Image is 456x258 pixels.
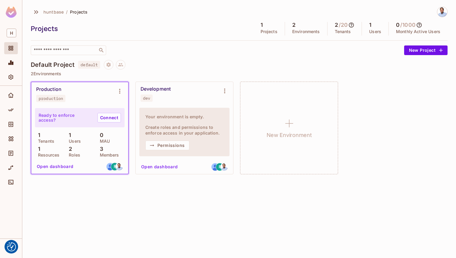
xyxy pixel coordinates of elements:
[139,162,180,172] button: Open dashboard
[4,133,18,145] div: Elements
[35,146,40,152] p: 1
[43,9,64,15] span: huntbase
[292,22,296,28] h5: 2
[292,29,320,34] p: Environments
[114,85,126,97] button: Environment settings
[4,89,18,101] div: Home
[335,29,351,34] p: Tenants
[4,176,18,188] div: Connect
[4,118,18,130] div: Directory
[4,42,18,54] div: Projects
[335,22,338,28] h5: 2
[66,153,80,157] p: Roles
[219,165,221,169] span: R
[219,85,231,97] button: Environment settings
[145,141,189,150] button: Permissions
[66,132,71,138] p: 1
[66,139,81,144] p: Users
[339,22,348,28] h5: / 20
[34,162,76,171] button: Open dashboard
[404,45,448,55] button: New Project
[116,163,123,170] img: ravindra@huntbase.io
[36,86,61,92] div: Production
[369,29,381,34] p: Users
[78,61,100,69] span: default
[97,132,103,138] p: 0
[35,153,59,157] p: Resources
[4,71,18,83] div: Settings
[4,26,18,40] div: Workspace: huntbase
[261,22,263,28] h5: 1
[35,132,40,138] p: 1
[35,139,54,144] p: Tenants
[396,22,400,28] h5: 0
[66,9,68,15] li: /
[104,63,113,69] span: Project settings
[70,9,87,15] span: Projects
[31,61,74,68] h4: Default Project
[4,147,18,159] div: Audit Log
[211,163,219,171] img: tyler@huntbase.io
[369,22,371,28] h5: 1
[7,29,16,37] span: H
[7,242,16,251] button: Consent Preferences
[4,104,18,116] div: Policy
[220,163,228,171] img: ravindra@huntbase.io
[39,96,63,101] div: production
[114,164,116,169] span: R
[267,131,312,140] h1: New Environment
[66,146,72,152] p: 2
[4,162,18,174] div: URL Mapping
[7,242,16,251] img: Revisit consent button
[31,71,448,76] p: 2 Environments
[31,24,250,33] div: Projects
[145,124,223,136] h4: Create roles and permissions to enforce access in your application.
[145,114,223,120] h4: Your environment is empty.
[437,7,447,17] img: Ravindra Bangrawa
[97,113,121,123] a: Connect
[396,29,440,34] p: Monthly Active Users
[6,7,17,18] img: SReyMgAAAABJRU5ErkJggg==
[4,242,18,254] div: Help & Updates
[261,29,277,34] p: Projects
[97,153,119,157] p: Members
[106,163,114,170] img: tyler@huntbase.io
[143,96,150,101] div: dev
[39,113,93,123] p: Ready to enforce access?
[97,146,103,152] p: 3
[4,57,18,69] div: Monitoring
[400,22,416,28] h5: / 1000
[141,86,171,92] div: Development
[97,139,110,144] p: MAU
